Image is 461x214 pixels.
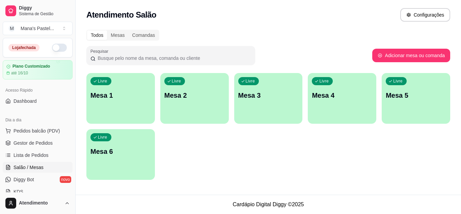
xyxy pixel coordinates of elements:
button: Alterar Status [52,44,67,52]
div: Mana's Pastel ... [21,25,54,32]
a: DiggySistema de Gestão [3,3,73,19]
a: Plano Customizadoaté 16/10 [3,60,73,79]
span: Gestor de Pedidos [13,140,53,146]
button: Adicionar mesa ou comanda [372,49,450,62]
h2: Atendimento Salão [86,9,156,20]
div: Loja fechada [8,44,39,51]
p: Livre [246,78,255,84]
button: Select a team [3,22,73,35]
article: Plano Customizado [12,64,50,69]
div: Acesso Rápido [3,85,73,96]
button: Atendimento [3,195,73,211]
a: Dashboard [3,96,73,106]
p: Livre [319,78,329,84]
span: Dashboard [13,98,37,104]
label: Pesquisar [90,48,111,54]
input: Pesquisar [96,55,251,62]
span: Diggy [19,5,70,11]
div: Mesas [107,30,128,40]
span: Sistema de Gestão [19,11,70,17]
button: LivreMesa 3 [234,73,303,124]
p: Mesa 2 [164,91,225,100]
span: Salão / Mesas [13,164,44,171]
p: Livre [98,135,107,140]
button: LivreMesa 4 [308,73,376,124]
span: Diggy Bot [13,176,34,183]
span: M [8,25,15,32]
span: Atendimento [19,200,62,206]
div: Comandas [129,30,159,40]
p: Mesa 5 [386,91,446,100]
button: LivreMesa 6 [86,129,155,180]
a: Diggy Botnovo [3,174,73,185]
button: LivreMesa 5 [382,73,450,124]
p: Mesa 6 [90,147,151,156]
a: Gestor de Pedidos [3,138,73,148]
a: Lista de Pedidos [3,150,73,161]
p: Mesa 1 [90,91,151,100]
button: Pedidos balcão (PDV) [3,125,73,136]
p: Livre [172,78,181,84]
p: Livre [98,78,107,84]
p: Mesa 4 [312,91,372,100]
span: Lista de Pedidos [13,152,49,159]
button: LivreMesa 1 [86,73,155,124]
a: Salão / Mesas [3,162,73,173]
p: Livre [393,78,403,84]
a: KDS [3,186,73,197]
span: KDS [13,188,23,195]
article: até 16/10 [11,70,28,76]
div: Dia a dia [3,115,73,125]
div: Todos [87,30,107,40]
p: Mesa 3 [238,91,299,100]
span: Pedidos balcão (PDV) [13,127,60,134]
footer: Cardápio Digital Diggy © 2025 [76,195,461,214]
button: Configurações [400,8,450,22]
button: LivreMesa 2 [160,73,229,124]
